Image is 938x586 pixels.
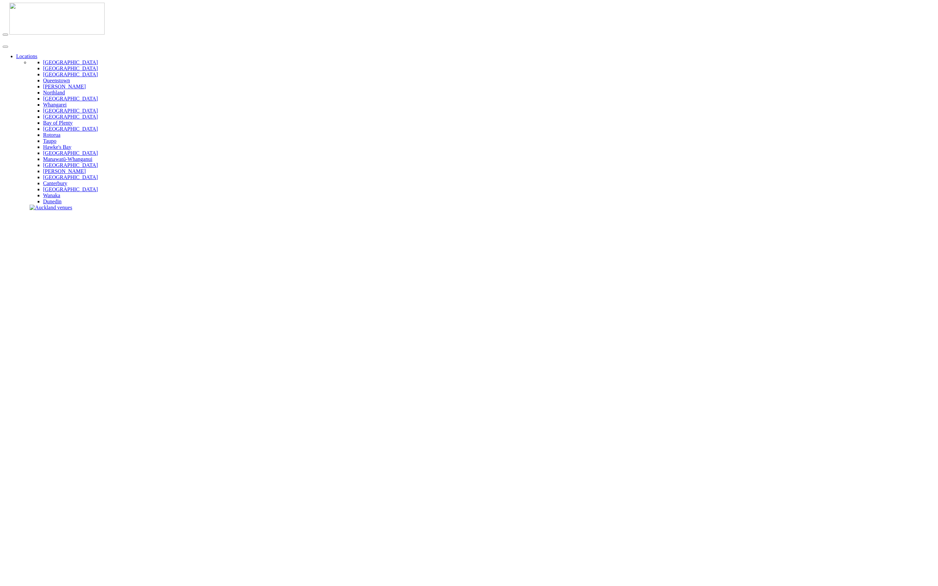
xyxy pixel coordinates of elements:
[43,66,98,71] a: [GEOGRAPHIC_DATA]
[43,126,98,132] a: [GEOGRAPHIC_DATA]
[43,186,98,192] a: [GEOGRAPHIC_DATA]
[43,96,98,101] a: [GEOGRAPHIC_DATA]
[43,120,73,126] a: Bay of Plenty
[43,162,98,168] a: [GEOGRAPHIC_DATA]
[43,114,98,120] a: [GEOGRAPHIC_DATA]
[43,199,62,204] a: Dunedin
[43,84,86,89] a: [PERSON_NAME]
[3,36,86,40] img: new-zealand-venues-text.png
[43,168,86,174] a: [PERSON_NAME]
[43,138,57,144] a: Taupo
[16,53,37,59] a: Locations
[43,90,65,95] a: Northland
[30,205,72,211] img: Auckland venues
[43,144,71,150] a: Hawke's Bay
[43,72,98,77] a: [GEOGRAPHIC_DATA]
[43,59,98,65] a: [GEOGRAPHIC_DATA]
[43,108,98,114] a: [GEOGRAPHIC_DATA]
[9,3,105,35] img: nzv-logo.png
[43,156,92,162] a: Manawatū-Whanganui
[43,193,60,198] a: Wanaka
[43,180,67,186] a: Canterbury
[43,132,61,138] a: Rotorua
[43,150,98,156] a: [GEOGRAPHIC_DATA]
[43,78,70,83] a: Queenstown
[43,174,98,180] a: [GEOGRAPHIC_DATA]
[43,102,67,108] a: Whangarei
